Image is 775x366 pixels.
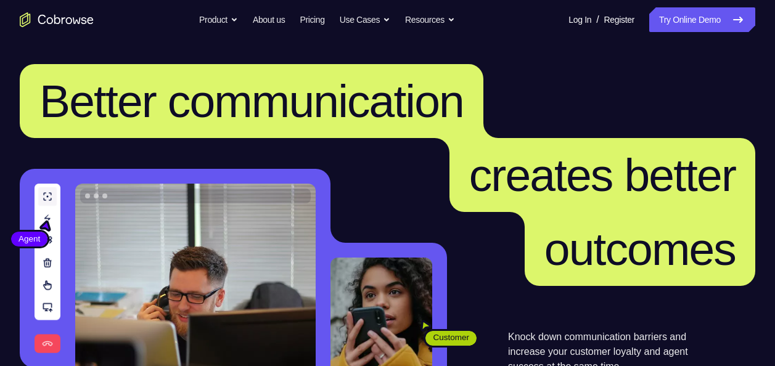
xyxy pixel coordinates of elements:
[300,7,324,32] a: Pricing
[604,7,634,32] a: Register
[544,223,736,275] span: outcomes
[340,7,390,32] button: Use Cases
[649,7,755,32] a: Try Online Demo
[253,7,285,32] a: About us
[405,7,455,32] button: Resources
[596,12,599,27] span: /
[39,75,464,127] span: Better communication
[199,7,238,32] button: Product
[20,12,94,27] a: Go to the home page
[568,7,591,32] a: Log In
[469,149,736,201] span: creates better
